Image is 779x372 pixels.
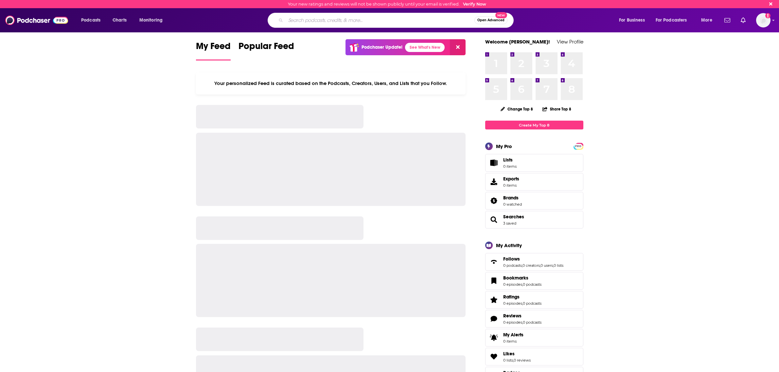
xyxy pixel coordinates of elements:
img: User Profile [756,13,770,27]
a: Searches [503,214,524,220]
a: 0 podcasts [523,282,541,287]
a: Brands [487,196,501,205]
a: Reviews [503,313,541,319]
img: Podchaser - Follow, Share and Rate Podcasts [5,14,68,26]
span: , [513,358,514,363]
span: Exports [503,176,519,182]
button: open menu [77,15,109,25]
button: open menu [135,15,171,25]
span: My Alerts [487,333,501,342]
span: Follows [503,256,520,262]
span: , [553,263,554,268]
span: , [522,301,523,306]
a: Popular Feed [239,41,294,60]
span: Follows [485,253,583,271]
span: 0 items [503,183,519,188]
a: 0 podcasts [523,301,541,306]
button: open menu [614,15,653,25]
span: Podcasts [81,16,100,25]
div: Your new ratings and reviews will not be shown publicly until your email is verified. [288,2,486,7]
a: 0 creators [522,263,540,268]
span: Reviews [503,313,522,319]
span: Lists [487,158,501,167]
span: Bookmarks [485,272,583,290]
span: Searches [485,211,583,228]
svg: Email not verified [765,13,770,18]
span: , [522,282,523,287]
span: Ratings [503,294,520,300]
button: Share Top 8 [542,103,572,115]
a: PRO [575,144,582,148]
span: Lists [503,157,517,163]
a: 0 reviews [514,358,531,363]
a: Exports [485,173,583,191]
a: Likes [503,351,531,357]
a: 0 lists [554,263,563,268]
span: More [701,16,712,25]
input: Search podcasts, credits, & more... [286,15,474,25]
a: Show notifications dropdown [722,15,733,26]
span: 0 items [503,339,523,344]
a: 0 episodes [503,320,522,325]
a: Create My Top 8 [485,121,583,129]
a: 0 users [540,263,553,268]
div: Search podcasts, credits, & more... [274,13,520,28]
a: Reviews [487,314,501,323]
span: Monitoring [139,16,163,25]
a: View Profile [557,39,583,45]
span: Likes [503,351,515,357]
a: My Alerts [485,329,583,347]
a: Ratings [487,295,501,304]
a: 3 saved [503,221,516,226]
div: Your personalized Feed is curated based on the Podcasts, Creators, Users, and Lists that you Follow. [196,72,466,94]
span: For Business [619,16,645,25]
span: , [522,320,523,325]
span: Likes [485,348,583,365]
span: Exports [487,177,501,186]
a: Charts [108,15,131,25]
a: Likes [487,352,501,361]
a: Ratings [503,294,541,300]
a: Searches [487,215,501,224]
a: Follows [503,256,563,262]
button: open menu [651,15,697,25]
a: Welcome [PERSON_NAME]! [485,39,550,45]
span: Lists [503,157,513,163]
a: Bookmarks [487,276,501,285]
span: Brands [503,195,519,201]
a: Bookmarks [503,275,541,281]
p: Podchaser Update! [362,44,402,50]
span: Ratings [485,291,583,309]
span: Popular Feed [239,41,294,56]
span: My Alerts [503,332,523,338]
span: New [495,12,507,18]
a: Show notifications dropdown [738,15,748,26]
span: For Podcasters [656,16,687,25]
button: Change Top 8 [497,105,537,113]
a: Lists [485,154,583,172]
a: Brands [503,195,522,201]
a: 0 podcasts [503,263,522,268]
a: 0 episodes [503,282,522,287]
a: Follows [487,257,501,266]
a: See What's New [405,43,445,52]
a: My Feed [196,41,231,60]
button: Show profile menu [756,13,770,27]
div: My Activity [496,242,522,248]
span: Reviews [485,310,583,328]
div: My Pro [496,143,512,149]
span: Brands [485,192,583,210]
a: Verify Now [463,2,486,7]
span: My Feed [196,41,231,56]
button: Open AdvancedNew [474,16,507,24]
span: Open Advanced [477,19,505,22]
a: 0 lists [503,358,513,363]
a: 0 podcasts [523,320,541,325]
